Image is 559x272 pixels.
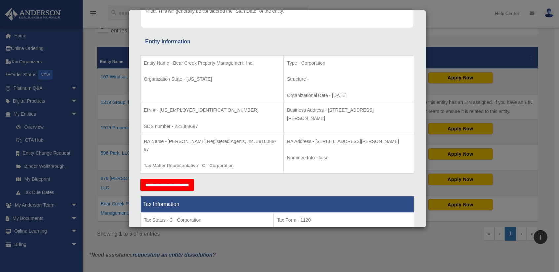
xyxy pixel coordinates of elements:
p: EIN # - [US_EMPLOYER_IDENTIFICATION_NUMBER] [144,106,280,114]
p: Tax Form - 1120 [277,216,410,224]
th: Tax Information [140,196,414,212]
p: Organization State - [US_STATE] [144,75,280,83]
p: Organizational Date - [DATE] [287,91,410,100]
p: SOS number - 221388697 [144,122,280,131]
td: Tax Period Type - Calendar Year [140,212,274,261]
p: RA Name - [PERSON_NAME] Registered Agents, Inc. #910088-97 [144,137,280,154]
p: Entity Name - Bear Creek Property Management, Inc. [144,59,280,67]
p: Business Address - [STREET_ADDRESS][PERSON_NAME] [287,106,410,122]
p: Tax Matter Representative - C - Corporation [144,162,280,170]
p: Nominee Info - false [287,154,410,162]
div: Entity Information [145,37,409,46]
p: Type - Corporation [287,59,410,67]
p: Tax Status - C - Corporation [144,216,270,224]
p: Structure - [287,75,410,83]
p: RA Address - [STREET_ADDRESS][PERSON_NAME] [287,137,410,146]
